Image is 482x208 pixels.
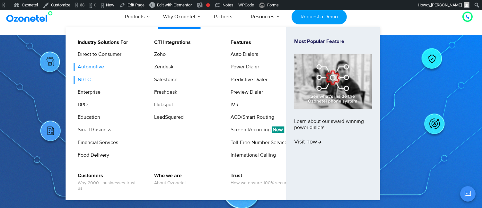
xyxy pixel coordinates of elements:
a: Salesforce [150,76,179,84]
a: Auto Dialers [227,50,259,58]
a: Direct to Consumer [74,50,122,58]
span: About Ozonetel [154,180,186,186]
a: Features [227,39,252,47]
a: Who we areAbout Ozonetel [150,172,187,187]
a: Preview Dialer [227,88,264,96]
a: Screen Recording [227,126,272,134]
a: Industry Solutions For [74,39,129,47]
span: Visit now [294,139,322,146]
a: Zendesk [150,63,174,71]
a: Why Ozonetel [154,6,205,27]
a: Partners [205,6,241,27]
a: Products [116,6,154,27]
a: Predictive Dialer [227,76,269,84]
a: Enterprise [74,88,101,96]
a: CTI Integrations [150,39,192,47]
a: Zoho [150,50,167,58]
span: Edit with Elementor [157,3,192,7]
a: Toll-Free Number Services [227,139,291,147]
a: ACD/Smart Routing [227,113,276,121]
button: Open chat [460,186,476,202]
span: How we ensure 100% security [231,180,291,186]
a: Automotive [74,63,105,71]
img: phone-system-min.jpg [294,54,372,108]
a: Education [74,113,101,121]
a: Most Popular FeatureLearn about our award-winning power dialers.Visit now [294,39,372,189]
span: Why 2000+ businesses trust us [78,180,141,191]
a: Hubspot [150,101,174,109]
a: Food Delivery [74,151,110,159]
a: Request a Demo [292,9,346,24]
a: LeadSquared [150,113,185,121]
div: Focus keyphrase not set [206,3,210,7]
a: International Calling [227,151,277,159]
a: NBFC [74,76,92,84]
a: TrustHow we ensure 100% security [227,172,292,187]
a: BPO [74,101,89,109]
span: [PERSON_NAME] [431,3,462,7]
a: Small Business [74,126,112,134]
a: Financial Services [74,139,119,147]
a: IVR [227,101,240,109]
a: Power Dialer [227,63,260,71]
a: CustomersWhy 2000+ businesses trust us [74,172,142,192]
a: Freshdesk [150,88,178,96]
a: Resources [241,6,284,27]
